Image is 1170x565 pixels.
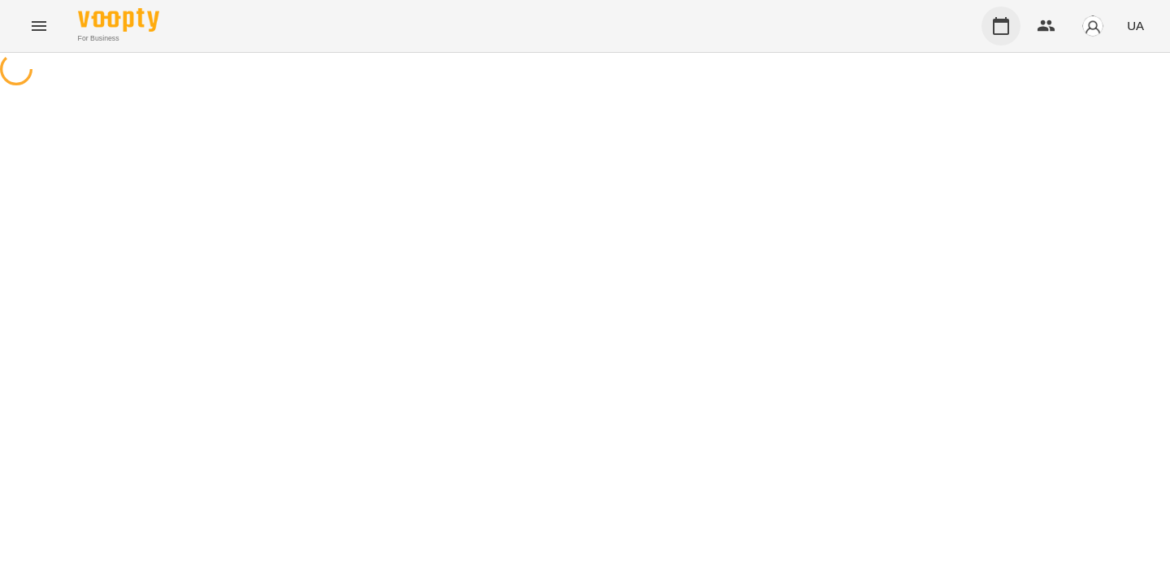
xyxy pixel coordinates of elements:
[78,33,159,44] span: For Business
[78,8,159,32] img: Voopty Logo
[1120,11,1150,41] button: UA
[1081,15,1104,37] img: avatar_s.png
[1127,17,1144,34] span: UA
[19,7,58,46] button: Menu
